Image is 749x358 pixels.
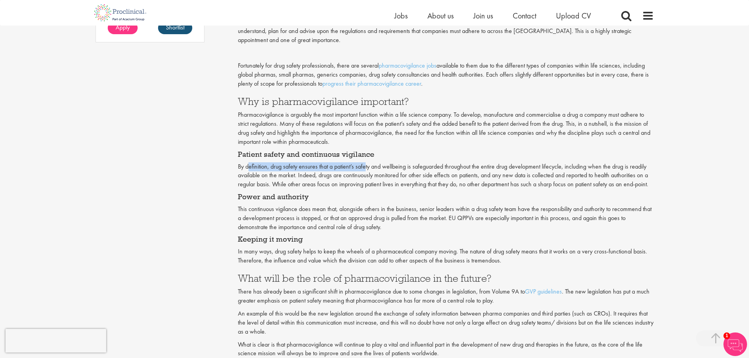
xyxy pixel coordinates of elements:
[238,9,654,44] p: QPPVs jobs are mainly concerned with marketed drugs and those about to be authorised, but as QPPV...
[238,287,654,305] p: There has already been a significant shift in pharmacovigilance due to some changes in legislatio...
[473,11,493,21] a: Join us
[238,110,654,146] p: Pharmacovigilance is arguably the most important function within a life science company. To devel...
[394,11,408,21] a: Jobs
[379,61,436,70] a: pharmacovigilance jobs
[116,23,130,31] span: Apply
[238,247,654,265] p: In many ways, drug safety helps to keep the wheels of a pharmaceutical company moving. The nature...
[238,193,654,201] h4: Power and authority
[427,11,454,21] a: About us
[108,22,138,34] a: Apply
[723,332,747,356] img: Chatbot
[238,61,654,88] p: Fortunately for drug safety professionals, there are several available to them due to the differe...
[158,22,192,34] a: Shortlist
[238,235,654,243] h4: Keeping it moving
[238,162,654,189] p: By definition, drug safety ensures that a patient’s safety and wellbeing is safeguarded throughou...
[556,11,591,21] a: Upload CV
[322,79,421,88] a: progress their pharmacovigilance career
[238,309,654,336] p: An example of this would be the new legislation around the exchange of safety information between...
[525,287,562,296] a: GVP guidelines
[238,96,654,106] h3: Why is pharmacovigilance important?
[6,329,106,352] iframe: reCAPTCHA
[513,11,536,21] a: Contact
[723,332,730,339] span: 1
[238,273,654,283] h3: What will be the role of pharmacovigilance in the future?
[238,151,654,158] h4: Patient safety and continuous vigilance
[238,205,654,232] p: This continuous vigilance does mean that, alongside others in the business, senior leaders within...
